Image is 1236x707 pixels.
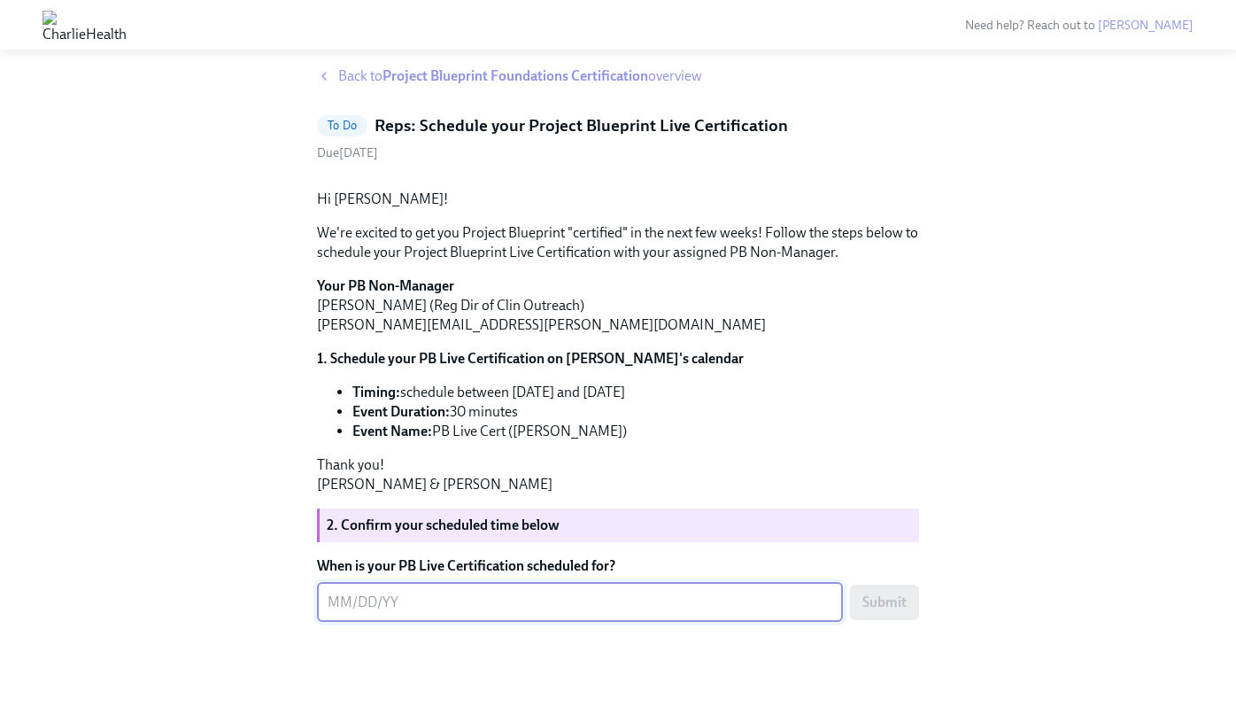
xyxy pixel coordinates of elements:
p: Thank you! [PERSON_NAME] & [PERSON_NAME] [317,455,919,494]
strong: Event Name: [352,423,432,439]
strong: Project Blueprint Foundations Certification [382,67,648,84]
strong: 1. Schedule your PB Live Certification on [PERSON_NAME]'s calendar [317,350,744,367]
li: PB Live Cert ([PERSON_NAME]) [352,422,919,441]
p: Hi [PERSON_NAME]! [317,190,919,209]
span: Back to overview [338,66,702,86]
li: schedule between [DATE] and [DATE] [352,383,919,402]
a: [PERSON_NAME] [1098,18,1194,33]
span: Need help? Reach out to [965,18,1194,33]
strong: Timing: [352,384,400,400]
span: Due [DATE] [317,145,378,160]
p: We're excited to get you Project Blueprint "certified" in the next few weeks! Follow the steps be... [317,223,919,262]
p: [PERSON_NAME] (Reg Dir of Clin Outreach) [PERSON_NAME][EMAIL_ADDRESS][PERSON_NAME][DOMAIN_NAME] [317,276,919,335]
li: 30 minutes [352,402,919,422]
label: When is your PB Live Certification scheduled for? [317,556,919,576]
h5: Reps: Schedule your Project Blueprint Live Certification [375,114,788,137]
strong: 2. Confirm your scheduled time below [327,517,560,533]
strong: Event Duration: [352,403,450,420]
span: To Do [317,119,367,132]
a: Back toProject Blueprint Foundations Certificationoverview [317,66,919,86]
strong: Your PB Non-Manager [317,277,454,294]
img: CharlieHealth [42,11,127,39]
